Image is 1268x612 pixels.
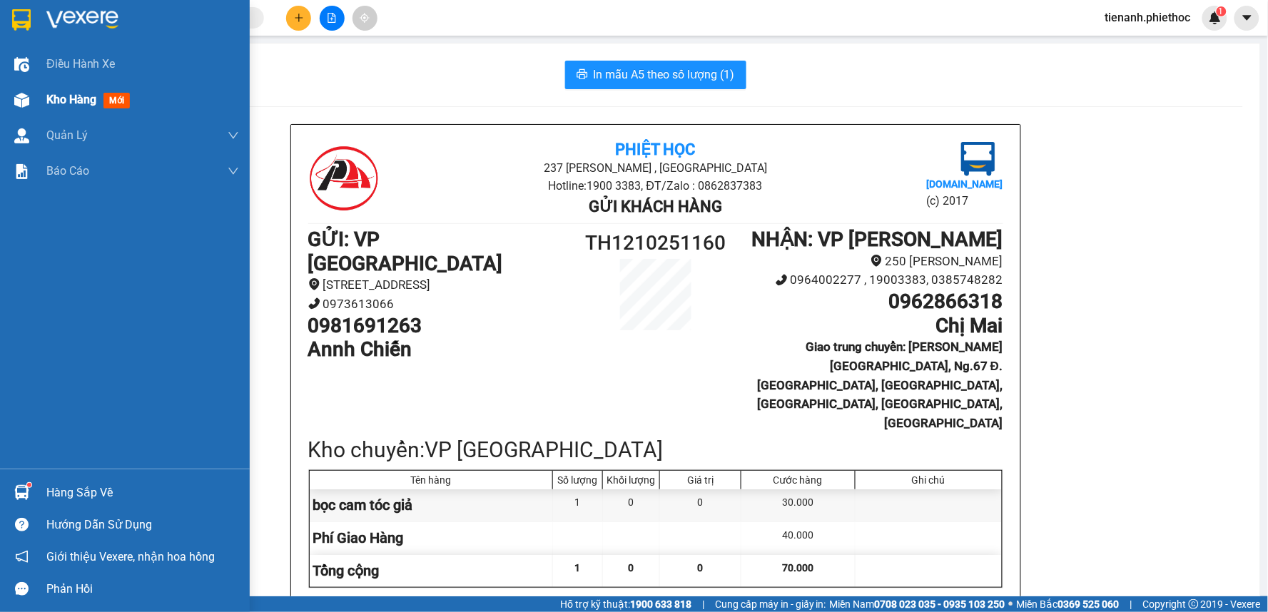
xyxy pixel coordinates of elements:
strong: 0369 525 060 [1058,598,1120,610]
div: Ghi chú [859,474,998,486]
span: phone [776,274,788,286]
span: Giới thiệu Vexere, nhận hoa hồng [46,548,215,566]
span: environment [308,278,320,290]
li: Hotline: 1900 3383, ĐT/Zalo : 0862837383 [133,53,597,71]
b: GỬI : VP [GEOGRAPHIC_DATA] [18,103,213,151]
b: [DOMAIN_NAME] [926,178,1003,190]
sup: 1 [27,483,31,487]
div: Kho chuyển: VP [GEOGRAPHIC_DATA] [308,433,1003,466]
button: aim [352,6,377,31]
span: In mẫu A5 theo số lượng (1) [594,66,735,83]
img: solution-icon [14,164,29,179]
h1: TH1210251160 [569,228,743,259]
span: Cung cấp máy in - giấy in: [715,596,826,612]
sup: 1 [1217,6,1227,16]
span: Tổng cộng [313,562,380,579]
li: Hotline: 1900 3383, ĐT/Zalo : 0862837383 [424,177,887,195]
span: aim [360,13,370,23]
div: 30.000 [741,489,855,521]
span: copyright [1189,599,1199,609]
span: 0 [629,562,634,573]
img: warehouse-icon [14,128,29,143]
button: printerIn mẫu A5 theo số lượng (1) [565,61,746,89]
span: | [702,596,704,612]
li: 237 [PERSON_NAME] , [GEOGRAPHIC_DATA] [133,35,597,53]
span: caret-down [1241,11,1254,24]
span: 1 [1219,6,1224,16]
img: warehouse-icon [14,57,29,72]
span: Báo cáo [46,162,89,180]
div: bọc cam tóc giả [310,489,554,521]
span: mới [103,93,130,108]
span: question-circle [15,518,29,531]
h1: Annh Chiến [308,337,569,362]
span: Kho hàng [46,93,96,106]
h1: 0962866318 [742,290,1003,314]
h1: Chị Mai [742,314,1003,338]
img: icon-new-feature [1209,11,1222,24]
span: down [228,130,239,141]
span: | [1130,596,1132,612]
span: Điều hành xe [46,55,116,73]
li: (c) 2017 [926,192,1003,210]
span: tienanh.phiethoc [1094,9,1202,26]
li: 0964002277 , 19003383, 0385748282 [742,270,1003,290]
span: Miền Nam [830,596,1005,612]
div: Phản hồi [46,578,239,600]
img: warehouse-icon [14,485,29,500]
img: logo-vxr [12,9,31,31]
strong: 1900 633 818 [630,598,691,610]
div: 0 [660,489,741,521]
span: 0 [698,562,704,573]
div: Hàng sắp về [46,482,239,504]
b: NHẬN : VP [PERSON_NAME] [752,228,1003,251]
img: logo.jpg [18,18,89,89]
span: environment [871,255,883,267]
span: message [15,582,29,596]
div: Giá trị [664,474,737,486]
li: 250 [PERSON_NAME] [742,252,1003,271]
span: down [228,165,239,177]
div: 40.000 [741,522,855,554]
div: Khối lượng [607,474,656,486]
span: notification [15,550,29,563]
span: Quản Lý [46,126,88,144]
span: ⚪️ [1009,601,1013,607]
li: 237 [PERSON_NAME] , [GEOGRAPHIC_DATA] [424,159,887,177]
b: Giao trung chuyển: [PERSON_NAME][GEOGRAPHIC_DATA], Ng.67 Đ. [GEOGRAPHIC_DATA], [GEOGRAPHIC_DATA],... [758,340,1003,430]
button: plus [286,6,311,31]
span: Miền Bắc [1017,596,1120,612]
span: file-add [327,13,337,23]
div: 1 [553,489,603,521]
div: 0 [603,489,660,521]
img: logo.jpg [308,142,380,213]
button: file-add [320,6,345,31]
span: Hỗ trợ kỹ thuật: [560,596,691,612]
div: Số lượng [557,474,599,486]
button: caret-down [1234,6,1259,31]
b: Gửi khách hàng [589,198,722,215]
b: Phiệt Học [615,141,695,158]
span: printer [577,68,588,82]
span: 1 [575,562,581,573]
img: warehouse-icon [14,93,29,108]
span: phone [308,297,320,310]
span: 70.000 [782,562,813,573]
b: GỬI : VP [GEOGRAPHIC_DATA] [308,228,503,275]
div: Cước hàng [745,474,851,486]
li: 0973613066 [308,295,569,314]
div: Tên hàng [313,474,549,486]
span: plus [294,13,304,23]
div: Hướng dẫn sử dụng [46,514,239,536]
div: Phí Giao Hàng [310,522,554,554]
img: logo.jpg [961,142,995,176]
li: [STREET_ADDRESS] [308,275,569,295]
h1: 0981691263 [308,314,569,338]
strong: 0708 023 035 - 0935 103 250 [875,598,1005,610]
